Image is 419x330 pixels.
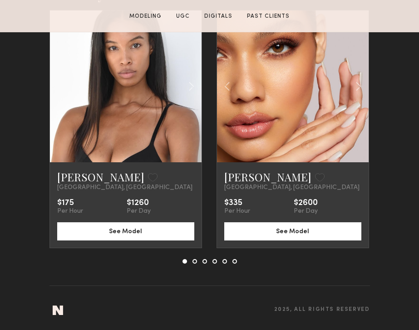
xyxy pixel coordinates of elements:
[57,199,83,208] div: $175
[173,12,193,20] a: UGC
[57,222,194,240] button: See Model
[57,184,192,191] span: [GEOGRAPHIC_DATA], [GEOGRAPHIC_DATA]
[57,227,194,235] a: See Model
[243,12,293,20] a: Past Clients
[57,208,83,215] div: Per Hour
[127,199,151,208] div: $1260
[224,227,361,235] a: See Model
[126,12,165,20] a: Modeling
[224,199,250,208] div: $335
[224,170,311,184] a: [PERSON_NAME]
[127,208,151,215] div: Per Day
[294,199,318,208] div: $2600
[224,208,250,215] div: Per Hour
[274,307,370,313] span: 2025, all rights reserved
[201,12,236,20] a: Digitals
[224,222,361,240] button: See Model
[224,184,360,191] span: [GEOGRAPHIC_DATA], [GEOGRAPHIC_DATA]
[57,170,144,184] a: [PERSON_NAME]
[294,208,318,215] div: Per Day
